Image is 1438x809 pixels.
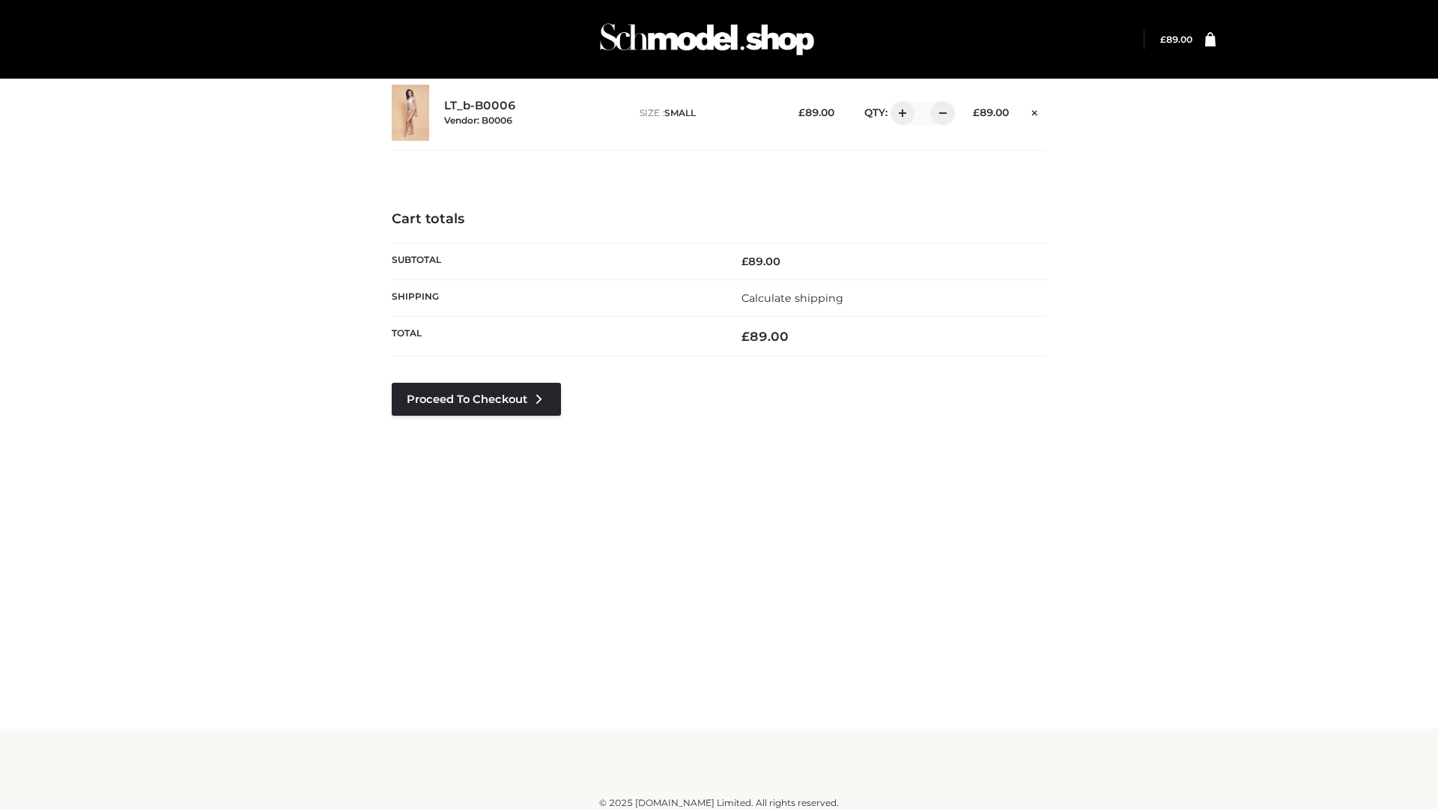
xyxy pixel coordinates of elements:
a: LT_b-B0006 [444,99,516,113]
span: £ [798,106,805,118]
a: Remove this item [1024,101,1046,121]
small: Vendor: B0006 [444,115,512,126]
bdi: 89.00 [973,106,1009,118]
span: £ [741,255,748,268]
p: size : [640,106,775,120]
h4: Cart totals [392,211,1046,228]
div: QTY: [849,101,950,125]
th: Subtotal [392,243,719,279]
bdi: 89.00 [1160,34,1192,45]
img: LT_b-B0006 - SMALL [392,85,429,141]
bdi: 89.00 [741,255,780,268]
th: Total [392,317,719,357]
a: Proceed to Checkout [392,383,561,416]
span: £ [1160,34,1166,45]
a: Calculate shipping [741,291,843,305]
img: Schmodel Admin 964 [595,10,819,69]
span: £ [741,329,750,344]
th: Shipping [392,279,719,316]
span: £ [973,106,980,118]
a: £89.00 [1160,34,1192,45]
bdi: 89.00 [798,106,834,118]
bdi: 89.00 [741,329,789,344]
span: SMALL [664,107,696,118]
